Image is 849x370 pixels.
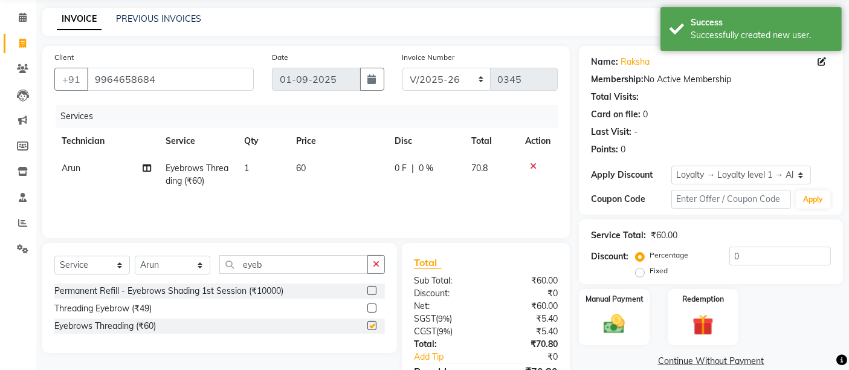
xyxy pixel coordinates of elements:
div: ( ) [405,313,486,325]
span: 0 % [419,162,433,175]
div: Name: [591,56,618,68]
label: Invoice Number [402,52,455,63]
div: Card on file: [591,108,641,121]
div: 0 [643,108,648,121]
label: Fixed [650,265,668,276]
div: ( ) [405,325,486,338]
span: 1 [244,163,249,174]
div: ₹0 [500,351,567,363]
div: ₹60.00 [486,274,567,287]
div: Discount: [591,250,628,263]
div: Discount: [405,287,486,300]
div: Membership: [591,73,644,86]
div: Sub Total: [405,274,486,287]
label: Percentage [650,250,688,261]
div: Coupon Code [591,193,671,206]
div: ₹5.40 [486,313,567,325]
input: Search by Name/Mobile/Email/Code [87,68,254,91]
div: Points: [591,143,618,156]
span: SGST [414,313,436,324]
div: - [634,126,638,138]
span: 9% [439,326,450,336]
div: Total: [405,338,486,351]
div: Success [691,16,833,29]
div: Permanent Refill - Eyebrows Shading 1st Session (₹10000) [54,285,283,297]
span: CGST [414,326,436,337]
th: Total [464,128,518,155]
label: Manual Payment [586,294,644,305]
img: _cash.svg [597,312,631,337]
div: ₹70.80 [486,338,567,351]
div: Services [56,105,567,128]
img: _gift.svg [686,312,720,339]
a: PREVIOUS INVOICES [116,13,201,24]
div: 0 [621,143,625,156]
button: Apply [796,190,830,209]
label: Client [54,52,74,63]
span: 60 [297,163,306,174]
div: ₹60.00 [486,300,567,313]
a: Continue Without Payment [581,355,841,368]
div: No Active Membership [591,73,831,86]
span: 9% [438,314,450,323]
span: 70.8 [471,163,488,174]
a: Raksha [621,56,650,68]
th: Technician [54,128,158,155]
label: Date [272,52,288,63]
input: Enter Offer / Coupon Code [671,190,791,209]
div: Successfully created new user. [691,29,833,42]
a: Add Tip [405,351,499,363]
div: Total Visits: [591,91,639,103]
span: Total [414,256,442,269]
th: Qty [237,128,289,155]
div: ₹0 [486,287,567,300]
th: Price [289,128,387,155]
div: Net: [405,300,486,313]
span: Arun [62,163,80,174]
input: Search or Scan [219,255,368,274]
div: Eyebrows Threading (₹60) [54,320,156,333]
button: +91 [54,68,88,91]
div: ₹60.00 [651,229,677,242]
th: Service [158,128,237,155]
label: Redemption [682,294,724,305]
span: Eyebrows Threading (₹60) [166,163,228,186]
span: | [412,162,414,175]
div: ₹5.40 [486,325,567,338]
th: Disc [387,128,464,155]
a: INVOICE [57,8,102,30]
div: Service Total: [591,229,646,242]
div: Threading Eyebrow (₹49) [54,302,152,315]
div: Last Visit: [591,126,631,138]
span: 0 F [395,162,407,175]
div: Apply Discount [591,169,671,181]
th: Action [518,128,558,155]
